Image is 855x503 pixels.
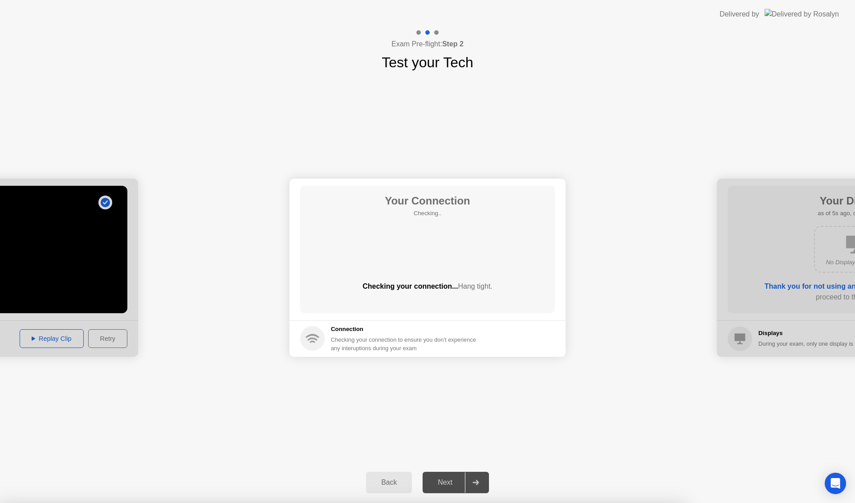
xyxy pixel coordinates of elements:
[331,335,481,352] div: Checking your connection to ensure you don’t experience any interuptions during your exam
[825,473,846,494] div: Open Intercom Messenger
[458,282,492,290] span: Hang tight.
[385,193,470,209] h1: Your Connection
[442,40,464,48] b: Step 2
[720,9,759,20] div: Delivered by
[425,478,465,487] div: Next
[382,52,473,73] h1: Test your Tech
[300,281,555,292] div: Checking your connection...
[369,478,409,487] div: Back
[385,209,470,218] h5: Checking..
[391,39,464,49] h4: Exam Pre-flight:
[765,9,839,19] img: Delivered by Rosalyn
[331,325,481,334] h5: Connection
